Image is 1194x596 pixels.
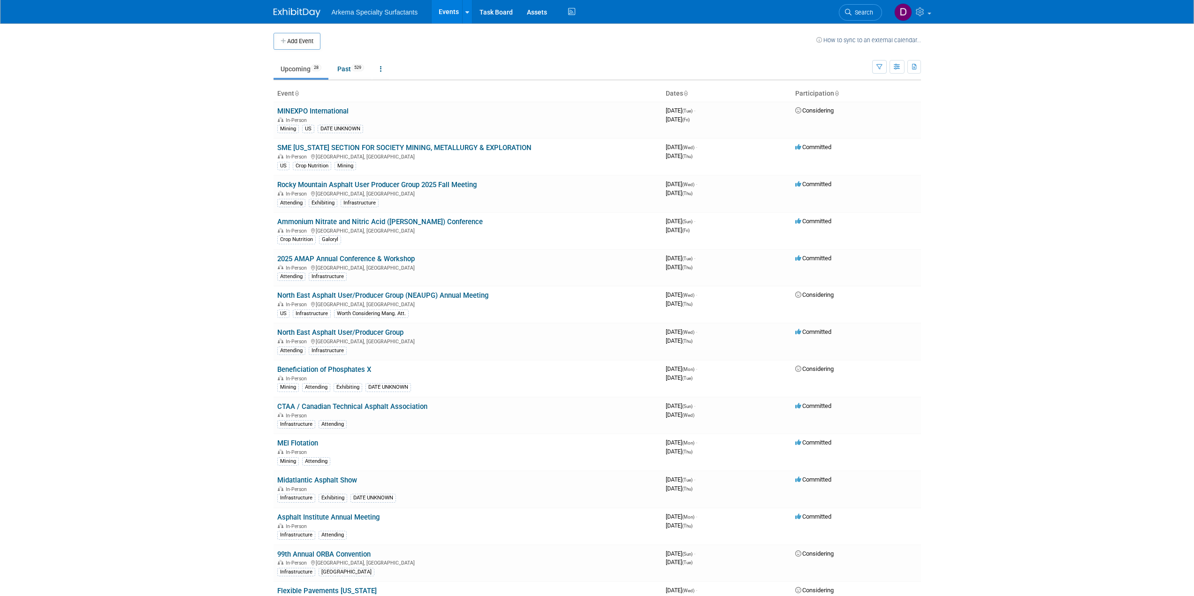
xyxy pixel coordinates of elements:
div: Worth Considering Mang. Att. [334,309,409,318]
span: Considering [795,365,834,372]
div: [GEOGRAPHIC_DATA], [GEOGRAPHIC_DATA] [277,226,658,234]
div: Infrastructure [277,531,315,539]
span: (Fri) [682,228,690,233]
div: [GEOGRAPHIC_DATA], [GEOGRAPHIC_DATA] [277,337,658,345]
img: In-Person Event [278,560,283,565]
span: Committed [795,218,831,225]
a: MEI Flotation [277,439,318,447]
span: In-Person [286,376,310,382]
span: [DATE] [666,402,695,409]
span: Committed [795,513,831,520]
span: (Wed) [682,330,694,335]
a: Upcoming28 [274,60,328,78]
span: (Mon) [682,367,694,372]
a: Sort by Event Name [294,90,299,97]
span: [DATE] [666,143,697,151]
div: DATE UNKNOWN [318,125,363,133]
a: Past529 [330,60,371,78]
div: Crop Nutrition [293,162,331,170]
a: CTAA / Canadian Technical Asphalt Association [277,402,427,411]
span: (Thu) [682,302,692,307]
span: [DATE] [666,337,692,344]
div: US [302,125,314,133]
div: Infrastructure [277,494,315,502]
span: - [696,181,697,188]
span: [DATE] [666,300,692,307]
span: (Sun) [682,219,692,224]
img: In-Person Event [278,228,283,233]
span: 529 [351,64,364,71]
span: (Fri) [682,117,690,122]
img: ExhibitDay [274,8,320,17]
div: Attending [277,199,305,207]
span: Committed [795,143,831,151]
div: [GEOGRAPHIC_DATA], [GEOGRAPHIC_DATA] [277,264,658,271]
span: 28 [311,64,321,71]
div: Mining [335,162,356,170]
span: Arkema Specialty Surfactants [332,8,418,16]
span: [DATE] [666,107,695,114]
span: (Tue) [682,560,692,565]
span: [DATE] [666,550,695,557]
div: Attending [319,420,347,429]
span: In-Person [286,191,310,197]
span: [DATE] [666,411,694,418]
a: 2025 AMAP Annual Conference & Workshop [277,255,415,263]
div: Infrastructure [293,309,331,318]
div: Attending [319,531,347,539]
img: In-Person Event [278,449,283,454]
span: [DATE] [666,513,697,520]
span: [DATE] [666,152,692,159]
span: (Wed) [682,293,694,298]
span: (Thu) [682,523,692,528]
span: - [696,143,697,151]
span: (Wed) [682,145,694,150]
span: Considering [795,587,834,594]
span: - [696,365,697,372]
a: North East Asphalt User/Producer Group [277,328,403,337]
span: (Tue) [682,376,692,381]
a: 99th Annual ORBA Convention [277,550,371,558]
div: Exhibiting [309,199,337,207]
span: Considering [795,107,834,114]
div: Infrastructure [309,272,347,281]
span: [DATE] [666,328,697,335]
a: Ammonium Nitrate and Nitric Acid ([PERSON_NAME]) Conference [277,218,483,226]
span: (Tue) [682,108,692,113]
div: Crop Nutrition [277,235,316,244]
a: Asphalt Institute Annual Meeting [277,513,380,521]
div: [GEOGRAPHIC_DATA], [GEOGRAPHIC_DATA] [277,300,658,308]
span: [DATE] [666,374,692,381]
div: Galoryl [319,235,341,244]
a: SME [US_STATE] SECTION FOR SOCIETY MINING, METALLURGY & EXPLORATION [277,143,532,152]
span: Considering [795,291,834,298]
img: In-Person Event [278,302,283,306]
a: MINEXPO International [277,107,349,115]
span: [DATE] [666,291,697,298]
span: (Tue) [682,256,692,261]
span: (Tue) [682,477,692,483]
span: - [694,107,695,114]
span: - [694,218,695,225]
span: In-Person [286,339,310,345]
a: Midatlantic Asphalt Show [277,476,357,484]
span: (Mon) [682,440,694,445]
div: Exhibiting [334,383,362,392]
div: DATE UNKNOWN [365,383,411,392]
span: [DATE] [666,448,692,455]
span: In-Person [286,117,310,123]
span: (Wed) [682,413,694,418]
button: Add Event [274,33,320,50]
span: - [694,550,695,557]
div: Infrastructure [277,568,315,576]
span: Considering [795,550,834,557]
span: In-Person [286,523,310,529]
img: Diane Stepanic [894,3,912,21]
span: [DATE] [666,522,692,529]
span: [DATE] [666,255,695,262]
span: [DATE] [666,264,692,271]
a: Rocky Mountain Asphalt User Producer Group 2025 Fall Meeting [277,181,477,189]
span: [DATE] [666,365,697,372]
div: Attending [302,457,330,466]
a: How to sync to an external calendar... [816,37,921,44]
